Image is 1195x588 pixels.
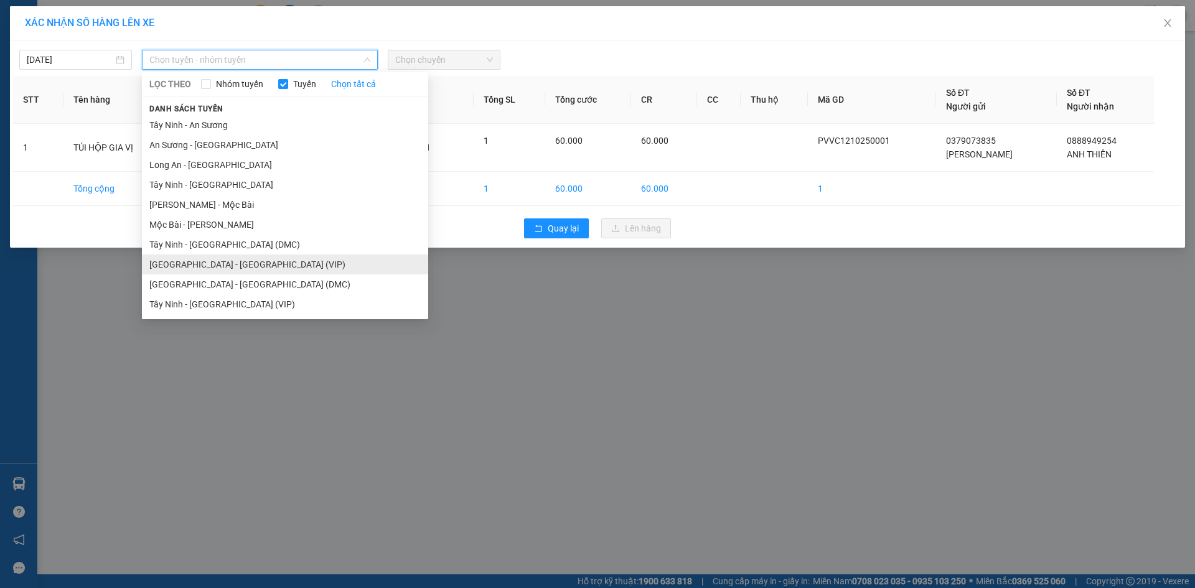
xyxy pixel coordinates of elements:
[395,50,493,69] span: Chọn chuyến
[142,274,428,294] li: [GEOGRAPHIC_DATA] - [GEOGRAPHIC_DATA] (DMC)
[288,77,321,91] span: Tuyến
[808,172,936,206] td: 1
[1163,18,1173,28] span: close
[363,56,371,63] span: down
[524,218,589,238] button: rollbackQuay lại
[6,6,75,75] img: logo.jpg
[555,136,583,146] span: 60.000
[946,136,996,146] span: 0379073835
[142,254,428,274] li: [GEOGRAPHIC_DATA] - [GEOGRAPHIC_DATA] (VIP)
[641,136,668,146] span: 60.000
[63,76,175,124] th: Tên hàng
[818,136,890,146] span: PVVC1210250001
[142,195,428,215] li: [PERSON_NAME] - Mộc Bài
[1067,149,1112,159] span: ANH THIÊN
[946,149,1013,159] span: [PERSON_NAME]
[142,294,428,314] li: Tây Ninh - [GEOGRAPHIC_DATA] (VIP)
[484,136,489,146] span: 1
[149,50,370,69] span: Chọn tuyến - nhóm tuyến
[211,77,268,91] span: Nhóm tuyến
[946,88,970,98] span: Số ĐT
[13,124,63,172] td: 1
[545,172,631,206] td: 60.000
[6,92,137,110] li: In ngày: 07:51 12/10
[631,172,697,206] td: 60.000
[548,222,579,235] span: Quay lại
[142,175,428,195] li: Tây Ninh - [GEOGRAPHIC_DATA]
[631,76,697,124] th: CR
[601,218,671,238] button: uploadLên hàng
[1067,136,1117,146] span: 0888949254
[142,115,428,135] li: Tây Ninh - An Sương
[808,76,936,124] th: Mã GD
[474,172,546,206] td: 1
[331,77,376,91] a: Chọn tất cả
[946,101,986,111] span: Người gửi
[697,76,741,124] th: CC
[149,77,191,91] span: LỌC THEO
[1067,88,1090,98] span: Số ĐT
[142,215,428,235] li: Mộc Bài - [PERSON_NAME]
[1150,6,1185,41] button: Close
[142,155,428,175] li: Long An - [GEOGRAPHIC_DATA]
[27,53,113,67] input: 12/10/2025
[63,172,175,206] td: Tổng cộng
[741,76,807,124] th: Thu hộ
[474,76,546,124] th: Tổng SL
[13,76,63,124] th: STT
[142,135,428,155] li: An Sương - [GEOGRAPHIC_DATA]
[1067,101,1114,111] span: Người nhận
[63,124,175,172] td: TÚI HỘP GIA VỊ
[534,224,543,234] span: rollback
[545,76,631,124] th: Tổng cước
[6,75,137,92] li: Thảo [PERSON_NAME]
[142,235,428,254] li: Tây Ninh - [GEOGRAPHIC_DATA] (DMC)
[25,17,154,29] span: XÁC NHẬN SỐ HÀNG LÊN XE
[142,103,231,114] span: Danh sách tuyến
